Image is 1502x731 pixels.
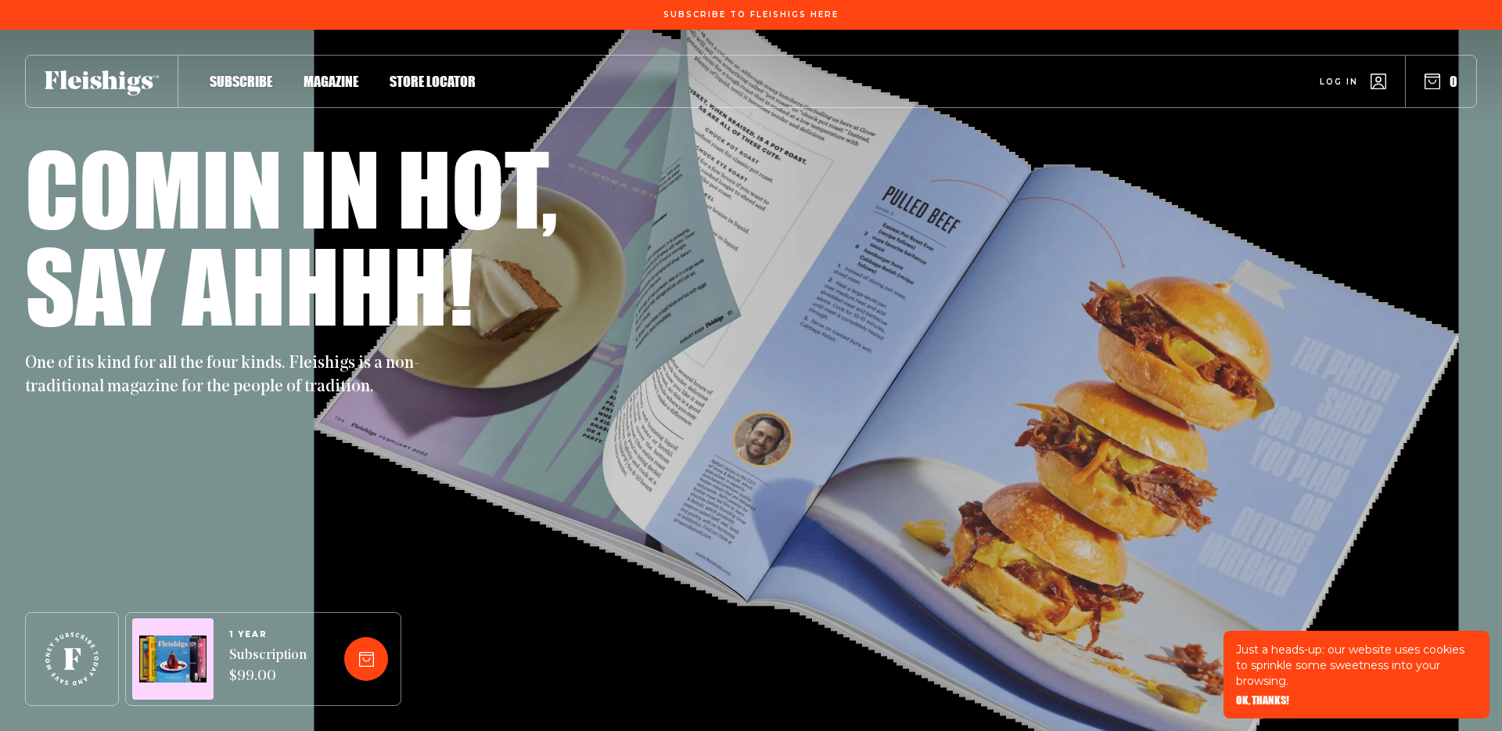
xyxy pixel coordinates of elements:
[229,646,307,688] span: Subscription $99.00
[25,236,473,333] h1: Say ahhhh!
[390,70,476,92] a: Store locator
[304,70,358,92] a: Magazine
[1320,76,1358,88] span: Log in
[139,636,207,683] img: Magazines image
[1425,73,1457,90] button: 0
[25,139,558,236] h1: Comin in hot,
[304,73,358,90] span: Magazine
[229,630,307,639] span: 1 YEAR
[229,630,307,688] a: 1 YEARSubscription $99.00
[1236,642,1477,689] p: Just a heads-up: our website uses cookies to sprinkle some sweetness into your browsing.
[663,10,839,20] span: Subscribe To Fleishigs Here
[1320,74,1386,89] a: Log in
[210,70,272,92] a: Subscribe
[390,73,476,90] span: Store locator
[660,10,842,18] a: Subscribe To Fleishigs Here
[25,352,432,399] p: One of its kind for all the four kinds. Fleishigs is a non-traditional magazine for the people of...
[210,73,272,90] span: Subscribe
[1236,695,1289,706] button: OK, THANKS!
